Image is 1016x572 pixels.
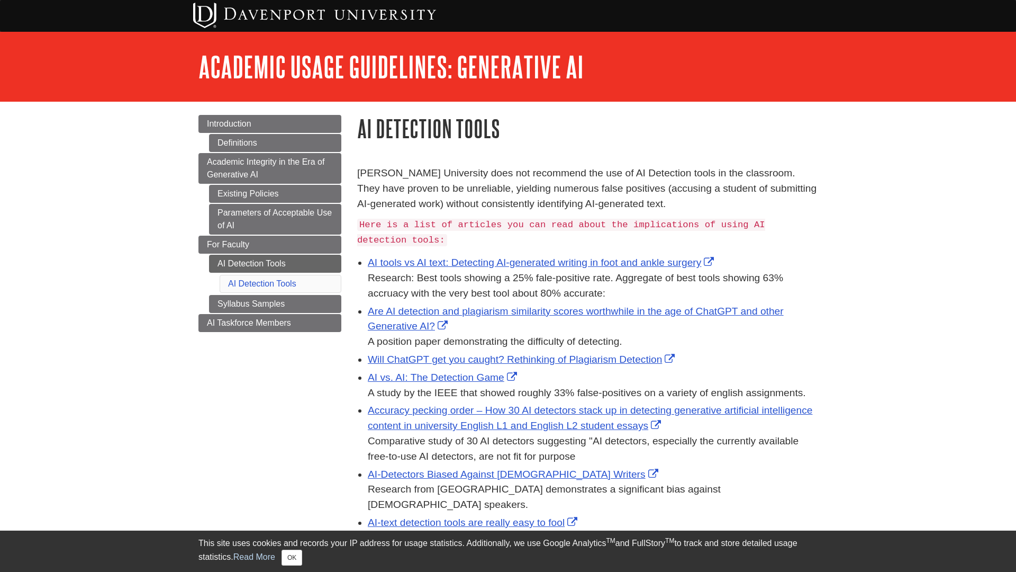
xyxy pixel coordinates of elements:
[198,115,341,332] div: Guide Page Menu
[193,3,436,28] img: Davenport University
[357,166,818,211] p: [PERSON_NAME] University does not recommend the use of AI Detection tools in the classroom. They ...
[368,271,818,301] div: Research: Best tools showing a 25% fale-positive rate. Aggregate of best tools showing 63% accrua...
[368,372,520,383] a: Link opens in new window
[198,115,341,133] a: Introduction
[368,334,818,350] div: A position paper demonstrating the difficulty of detecting.
[282,550,302,566] button: Close
[368,354,677,365] a: Link opens in new window
[368,517,580,528] a: Link opens in new window
[368,405,812,431] a: Link opens in new window
[228,279,296,288] a: AI Detection Tools
[207,119,251,128] span: Introduction
[357,219,765,246] code: Here is a list of articles you can read about the implications of using AI detection tools:
[606,537,615,544] sup: TM
[368,469,661,480] a: Link opens in new window
[198,236,341,254] a: For Faculty
[357,115,818,142] h1: AI Detection Tools
[198,537,818,566] div: This site uses cookies and records your IP address for usage statistics. Additionally, we use Goo...
[207,157,324,179] span: Academic Integrity in the Era of Generative AI
[209,134,341,152] a: Definitions
[209,185,341,203] a: Existing Policies
[368,306,784,332] a: Link opens in new window
[368,434,818,464] div: Comparative study of 30 AI detectors suggesting "AI detectors, especially the currently available...
[209,255,341,273] a: AI Detection Tools
[209,204,341,235] a: Parameters of Acceptable Use of AI
[198,153,341,184] a: Academic Integrity in the Era of Generative AI
[198,314,341,332] a: AI Taskforce Members
[368,482,818,513] div: Research from [GEOGRAPHIC_DATA] demonstrates a significant bias against [DEMOGRAPHIC_DATA] speakers.
[368,257,716,268] a: Link opens in new window
[207,240,249,249] span: For Faculty
[665,537,674,544] sup: TM
[198,50,584,83] a: Academic Usage Guidelines: Generative AI
[207,318,291,327] span: AI Taskforce Members
[209,295,341,313] a: Syllabus Samples
[368,386,818,401] div: A study by the IEEE that showed roughly 33% false-positives on a variety of english assignments.
[233,552,275,561] a: Read More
